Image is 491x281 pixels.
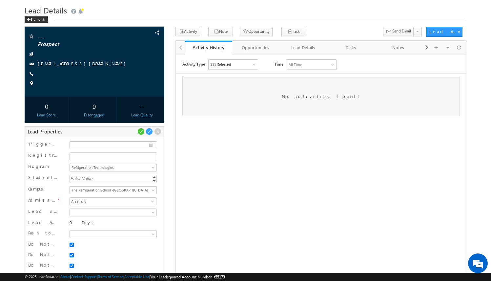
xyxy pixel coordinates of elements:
div: No activities found! [7,22,284,62]
a: Notes [375,41,422,54]
span: Send Email [392,28,411,34]
div: -- [122,100,162,112]
div: 0 Days [70,220,156,225]
a: Terms of Service [98,274,123,279]
button: Note [208,27,233,36]
a: Refrigeration Technologies [70,164,157,171]
span: Prospect [38,41,124,48]
button: Opportunity [240,27,273,36]
div: Lead Score [26,112,67,118]
label: Lead Age [28,219,58,225]
input: Type to Search [70,197,156,205]
div: Sales Activity,HS Visits,New Inquiry,Not in use,Email Bounced & 106 more.. [33,5,82,15]
img: d_60004797649_company_0_60004797649 [11,34,28,43]
span: Lead Properties [28,128,62,135]
a: The Refrigeration School -[GEOGRAPHIC_DATA] [70,186,157,194]
a: Show All Items [148,198,156,205]
div: Minimize live chat window [108,3,123,19]
a: Acceptable Use [124,274,149,279]
div: Tasks [333,44,369,51]
a: Contact Support [71,274,97,279]
div: Chat with us now [34,34,110,43]
div: All Time [113,7,126,13]
a: Back [25,16,51,22]
label: Admissions Officer [28,197,58,203]
span: 55173 [215,274,225,279]
span: -- [38,33,124,40]
span: Your Leadsquared Account Number is [150,274,225,279]
button: Task [281,27,306,36]
a: Activity History [185,41,232,54]
div: Disengaged [74,112,115,118]
div: Activity History [190,44,227,50]
label: Campus [28,186,46,192]
span: Activity Type [7,5,29,15]
div: 0 [74,100,115,112]
span: Lead Details [25,5,67,15]
input: Registration URL [70,152,157,160]
a: Opportunities [232,41,280,54]
div: 111 Selected [34,7,55,13]
span: Refrigeration Technologies [70,165,154,171]
a: [EMAIL_ADDRESS][DOMAIN_NAME] [38,61,129,66]
div: Enter Value [70,175,158,182]
em: Start Chat [89,202,119,211]
div: Notes [380,44,417,51]
div: Lead Actions [429,29,457,34]
label: Do Not SMS [28,241,58,247]
div: 0 [26,100,67,112]
span: The Refrigeration School -[GEOGRAPHIC_DATA] [70,187,154,193]
div: Lead Details [285,44,321,51]
label: Do Not Email [28,251,58,257]
a: About [60,274,70,279]
button: Activity [175,27,200,36]
label: Do Not Call [28,262,58,268]
label: Trigger Nexus to LSQ Sync Date [28,141,58,147]
div: Lead Quality [122,112,162,118]
span: © 2025 LeadSquared | | | | | [25,274,225,280]
label: Push to Nexus [28,230,58,236]
button: Send Email [383,27,414,36]
button: Lead Actions [426,27,462,37]
label: Registration URL [28,152,58,158]
label: Lead Source [28,208,58,214]
label: Student ID [28,174,58,180]
a: Tasks [327,41,375,54]
div: Opportunities [237,44,274,51]
span: Time [99,5,108,15]
div: Back [25,16,48,23]
input: Trigger Nexus to LSQ Sync Date [70,141,157,149]
label: Program [28,163,49,169]
a: Lead Details [280,41,327,54]
textarea: Type your message and hit 'Enter' [9,61,120,196]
